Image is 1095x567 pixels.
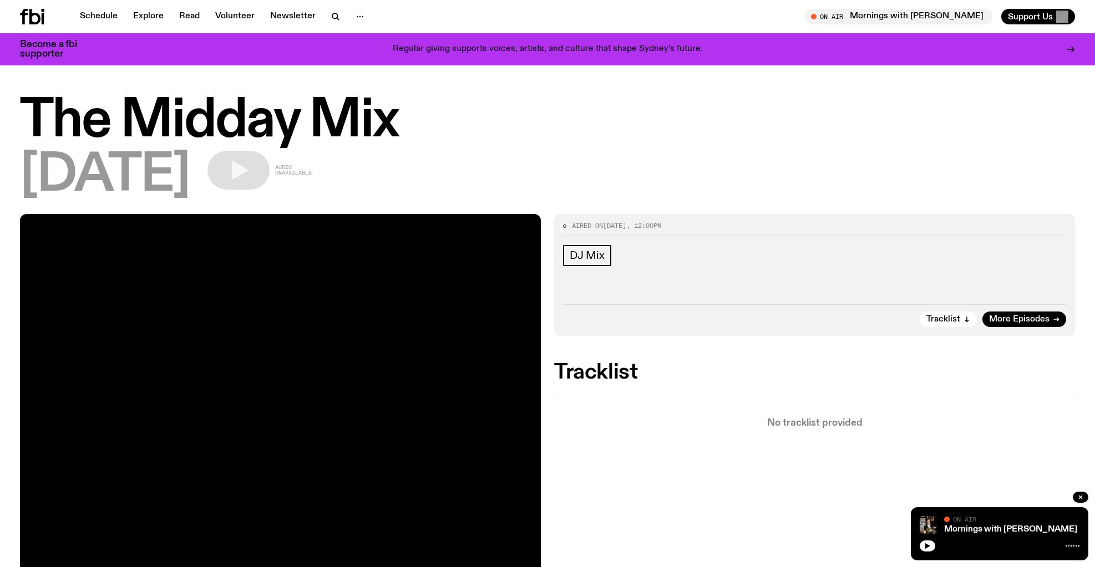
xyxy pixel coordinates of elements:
[393,44,703,54] p: Regular giving supports voices, artists, and culture that shape Sydney’s future.
[626,221,661,230] span: , 12:00pm
[263,9,322,24] a: Newsletter
[944,525,1077,534] a: Mornings with [PERSON_NAME]
[20,151,190,201] span: [DATE]
[920,516,937,534] img: Sam blankly stares at the camera, brightly lit by a camera flash wearing a hat collared shirt and...
[570,249,605,262] span: DJ Mix
[982,311,1066,327] a: More Episodes
[926,315,960,324] span: Tracklist
[554,418,1075,428] p: No tracklist provided
[173,9,206,24] a: Read
[1001,9,1075,24] button: Support Us
[563,245,611,266] a: DJ Mix
[603,221,626,230] span: [DATE]
[554,362,1075,382] h2: Tracklist
[989,315,1050,324] span: More Episodes
[73,9,124,24] a: Schedule
[20,96,1075,146] h1: The Midday Mix
[953,515,976,523] span: On Air
[126,9,170,24] a: Explore
[805,9,992,24] button: On AirMornings with [PERSON_NAME]
[209,9,261,24] a: Volunteer
[275,165,312,176] span: Audio unavailable
[20,40,91,59] h3: Become a fbi supporter
[572,221,603,230] span: Aired on
[920,311,977,327] button: Tracklist
[1008,12,1053,22] span: Support Us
